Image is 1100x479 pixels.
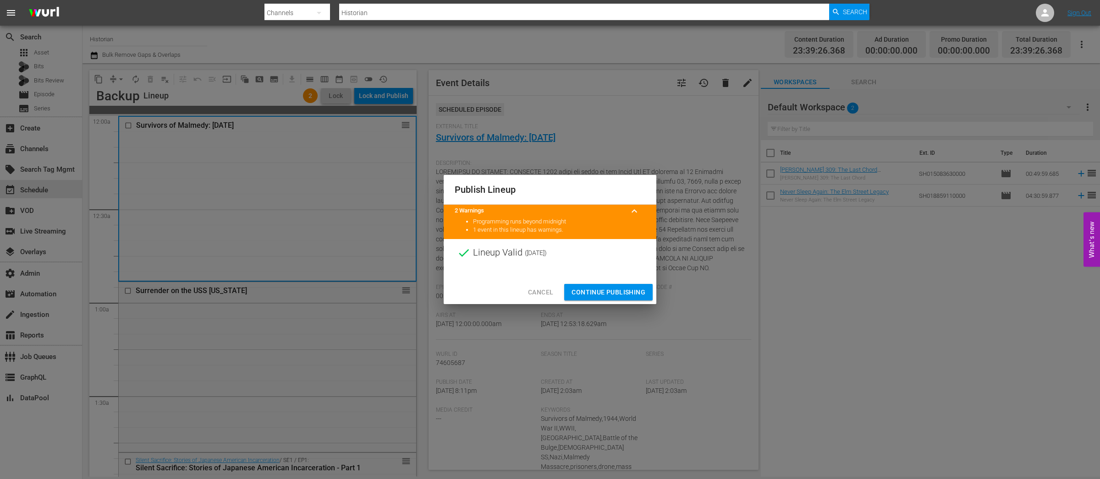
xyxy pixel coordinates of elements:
[444,239,656,267] div: Lineup Valid
[1083,212,1100,267] button: Open Feedback Widget
[22,2,66,24] img: ans4CAIJ8jUAAAAAAAAAAAAAAAAAAAAAAAAgQb4GAAAAAAAAAAAAAAAAAAAAAAAAJMjXAAAAAAAAAAAAAAAAAAAAAAAAgAT5G...
[572,287,645,298] span: Continue Publishing
[525,246,547,260] span: ( [DATE] )
[564,284,653,301] button: Continue Publishing
[623,200,645,222] button: keyboard_arrow_up
[455,182,645,197] h2: Publish Lineup
[1067,9,1091,16] a: Sign Out
[5,7,16,18] span: menu
[473,218,645,226] li: Programming runs beyond midnight
[521,284,561,301] button: Cancel
[455,207,623,215] title: 2 Warnings
[473,226,645,234] li: 1 event in this lineup has warnings.
[843,4,867,20] span: Search
[629,206,640,217] span: keyboard_arrow_up
[528,287,553,298] span: Cancel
